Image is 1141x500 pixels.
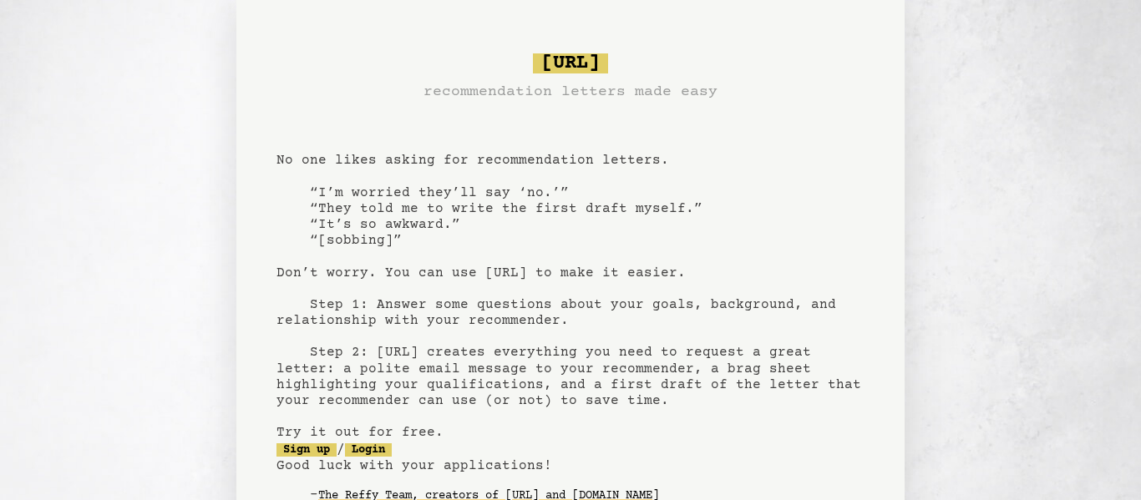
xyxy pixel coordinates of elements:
[276,443,337,457] a: Sign up
[423,80,718,104] h3: recommendation letters made easy
[533,53,608,73] span: [URL]
[345,443,392,457] a: Login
